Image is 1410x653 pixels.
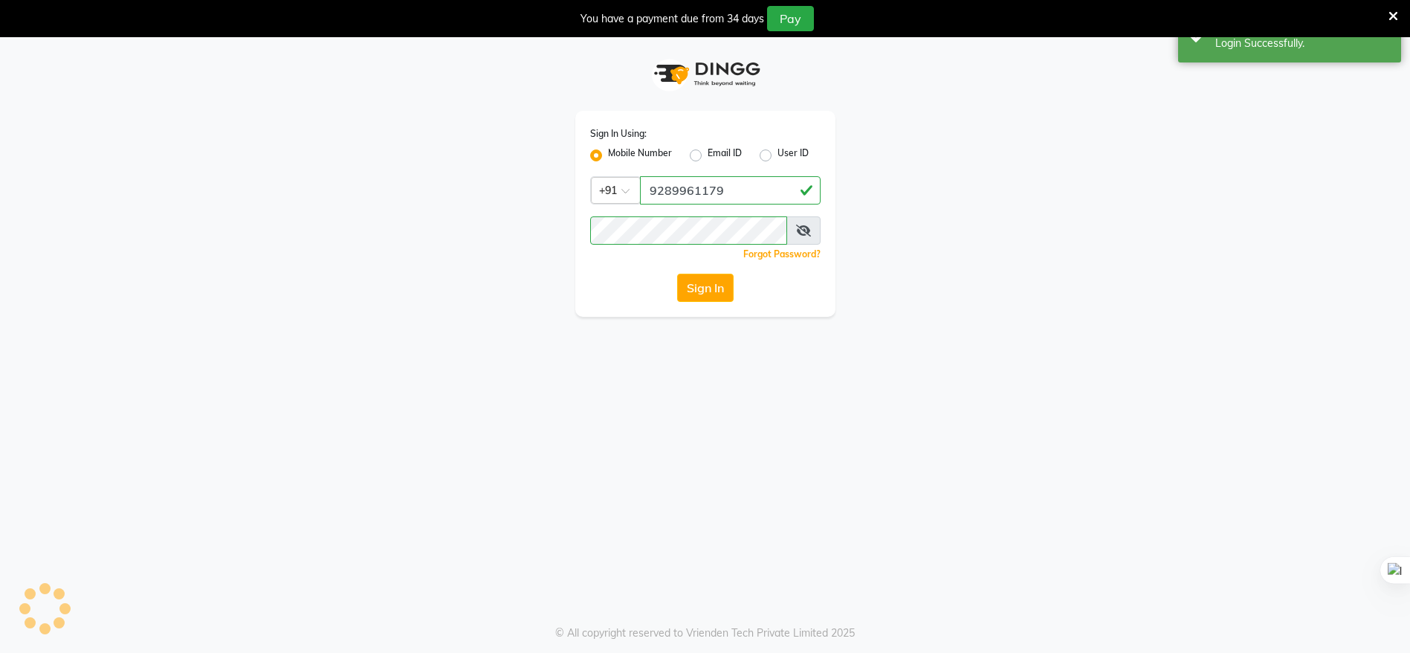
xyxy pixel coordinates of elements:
input: Username [640,176,821,205]
a: Forgot Password? [743,248,821,260]
button: Sign In [677,274,734,302]
img: logo1.svg [646,52,765,96]
input: Username [590,216,787,245]
label: User ID [777,147,809,164]
div: Login Successfully. [1215,36,1390,51]
label: Mobile Number [608,147,672,164]
button: Pay [767,6,814,31]
label: Email ID [708,147,742,164]
div: You have a payment due from 34 days [581,11,764,27]
label: Sign In Using: [590,127,647,141]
